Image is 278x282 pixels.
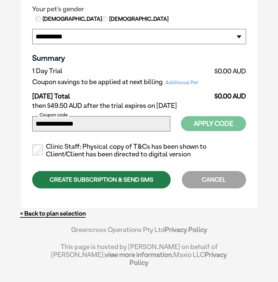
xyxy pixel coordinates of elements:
td: $0.00 AUD [211,66,246,77]
a: Privacy Policy [165,226,207,234]
button: Apply Code [181,116,246,131]
div: CANCEL [182,171,246,188]
td: then $49.50 AUD after the trial expires on [DATE] [32,100,246,111]
a: view more information. [105,251,173,259]
legend: Your pet's gender [32,5,246,13]
a: Privacy Policy [130,251,227,266]
label: Clinic Staff: Physical copy of T&Cs has been shown to Client/Client has been directed to digital ... [32,143,246,159]
a: < Back to plan selection [20,210,86,217]
td: $0.00 AUD [211,87,246,100]
div: CREATE SUBSCRIPTION & SEND SMS [32,171,171,188]
input: Clinic Staff: Physical copy of T&Cs has been shown to Client/Client has been directed to digital ... [32,145,43,155]
td: [DATE] Total [32,87,211,100]
h3: Summary [32,53,246,62]
div: This page is hosted by [PERSON_NAME] on behalf of [PERSON_NAME]; Maxio LLC [51,240,227,266]
div: Greencross Operations Pty Ltd [51,226,227,240]
td: Coupon savings to be applied at next billing [32,77,211,87]
span: Additional Pet [163,78,202,87]
label: Coupon code [38,112,69,118]
td: 1 Day Trial [32,66,211,77]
